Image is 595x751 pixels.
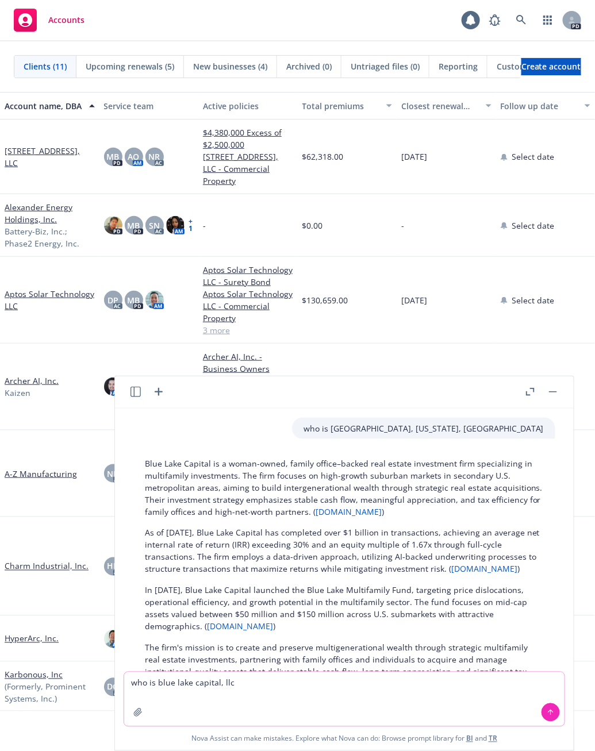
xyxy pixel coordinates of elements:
span: MB [128,219,140,232]
span: $0.00 [302,219,323,232]
a: TR [489,734,497,744]
span: [DATE] [401,294,427,306]
span: NR [149,151,160,163]
a: Karbonous, Inc [5,669,63,681]
span: Upcoming renewals (5) [86,60,174,72]
span: Clients (11) [24,60,67,72]
span: Archived (0) [286,60,332,72]
span: $130,659.00 [302,294,348,306]
img: photo [104,378,122,396]
span: - [203,219,206,232]
span: MB [128,294,140,306]
a: Alexander Energy Holdings, Inc. [5,201,95,225]
span: DG [108,681,119,693]
span: SN [149,219,160,232]
span: - [401,219,404,232]
img: photo [104,630,122,648]
textarea: who is blue lake capital, llc [124,672,565,726]
button: Closest renewal date [397,92,496,120]
a: Aptos Solar Technology LLC - Commercial Property [203,288,293,324]
a: [STREET_ADDRESS], LLC - Commercial Property [203,151,293,187]
button: Service team [99,92,199,120]
a: BI [466,734,473,744]
a: Aptos Solar Technology LLC - Surety Bond [203,264,293,288]
div: Active policies [203,100,293,112]
button: Active policies [198,92,298,120]
a: A-Z Manufacturing [5,468,77,480]
a: Accounts [9,4,89,36]
a: HyperArc, Inc. [5,633,59,645]
div: Total premiums [302,100,380,112]
a: + 1 [189,218,194,232]
span: $62,318.00 [302,151,344,163]
span: Reporting [439,60,478,72]
a: [DOMAIN_NAME] [451,564,517,575]
a: Archer AI, Inc. [5,375,59,387]
a: [STREET_ADDRESS], LLC [5,145,95,169]
div: Follow up date [501,100,578,112]
span: AO [128,151,140,163]
span: Kaizen [5,387,30,399]
div: Account name, DBA [5,100,82,112]
img: photo [145,291,164,309]
span: Untriaged files (0) [351,60,420,72]
a: Charm Industrial, Inc. [5,560,89,572]
a: Switch app [536,9,559,32]
a: [DOMAIN_NAME] [207,621,273,632]
a: Aptos Solar Technology LLC [5,288,95,312]
span: (Formerly, Prominent Systems, Inc.) [5,681,95,705]
a: Search [510,9,533,32]
span: Battery-Biz, Inc.; Phase2 Energy, Inc. [5,225,95,249]
span: NR [108,468,119,480]
a: Report a Bug [483,9,506,32]
div: Service team [104,100,194,112]
p: The firm's mission is to create and preserve multigenerational wealth through strategic multifami... [145,642,544,690]
a: Archer AI, Inc. - Workers' Compensation [203,375,293,411]
a: 3 more [203,324,293,336]
span: Nova Assist can make mistakes. Explore what Nova can do: Browse prompt library for and [120,727,569,750]
p: In [DATE], Blue Lake Capital launched the Blue Lake Multifamily Fund, targeting price dislocation... [145,584,544,633]
span: New businesses (4) [193,60,267,72]
p: Blue Lake Capital is a woman-owned, family office–backed real estate investment firm specializing... [145,457,544,518]
span: Select date [512,151,555,163]
span: Create account [521,56,581,78]
button: Total premiums [298,92,397,120]
a: [DOMAIN_NAME] [316,506,382,517]
span: Customer Directory [497,60,574,72]
span: Select date [512,219,555,232]
a: Archer AI, Inc. - Business Owners [203,351,293,375]
img: photo [104,216,122,234]
p: who is [GEOGRAPHIC_DATA], [US_STATE], [GEOGRAPHIC_DATA] [304,422,544,434]
span: DP [108,294,118,306]
p: As of [DATE], Blue Lake Capital has completed over $1 billion in transactions, achieving an avera... [145,527,544,575]
a: $4,380,000 Excess of $2,500,000 [203,126,293,151]
span: HB [108,560,119,572]
span: Accounts [48,16,85,25]
a: Create account [521,58,581,75]
span: MB [107,151,120,163]
span: [DATE] [401,151,427,163]
div: Closest renewal date [401,100,479,112]
img: photo [166,216,185,234]
span: Select date [512,294,555,306]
